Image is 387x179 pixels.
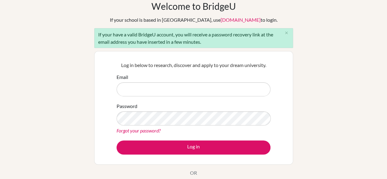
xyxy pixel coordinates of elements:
[110,16,277,24] div: If your school is based in [GEOGRAPHIC_DATA], use to login.
[284,31,289,35] i: close
[117,62,270,69] p: Log in below to research, discover and apply to your dream university.
[221,17,261,23] a: [DOMAIN_NAME]
[94,28,293,48] div: If your have a valid BridgeU account, you will receive a password recovery link at the email addr...
[117,128,161,133] a: Forgot your password?
[281,28,293,38] button: Close
[117,73,128,81] label: Email
[117,140,270,155] button: Log in
[117,103,137,110] label: Password
[151,1,236,12] h1: Welcome to BridgeU
[190,169,197,177] p: OR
